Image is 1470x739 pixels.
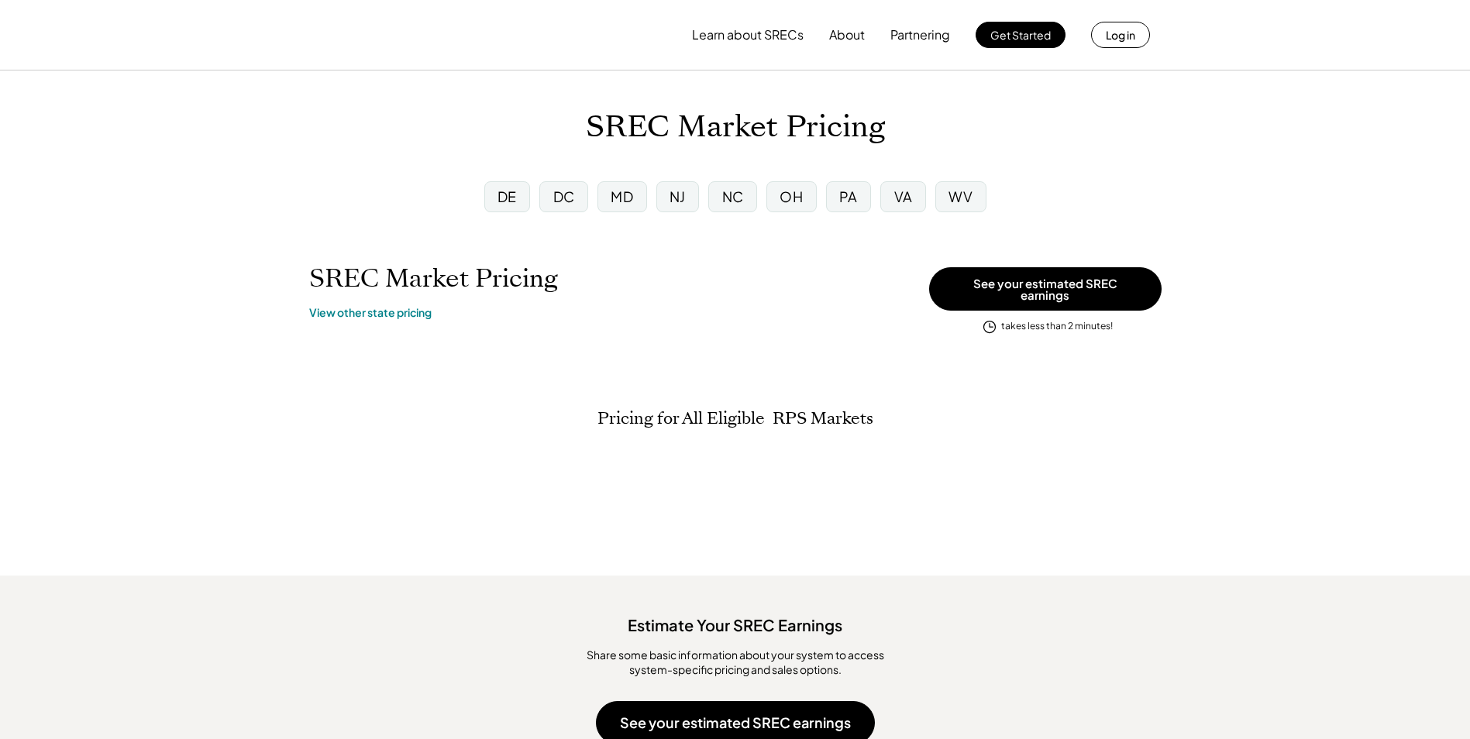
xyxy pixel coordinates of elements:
[1091,22,1150,48] button: Log in
[611,187,633,206] div: MD
[692,19,804,50] button: Learn about SRECs
[894,187,913,206] div: VA
[497,187,517,206] div: DE
[597,408,873,428] h2: Pricing for All Eligible RPS Markets
[15,607,1455,636] div: Estimate Your SREC Earnings
[976,22,1065,48] button: Get Started
[929,267,1162,311] button: See your estimated SREC earnings
[829,19,865,50] button: About
[780,187,803,206] div: OH
[553,187,575,206] div: DC
[586,109,885,146] h1: SREC Market Pricing
[321,9,449,61] img: yH5BAEAAAAALAAAAAABAAEAAAIBRAA7
[1001,320,1113,333] div: takes less than 2 minutes!
[565,648,906,678] div: ​Share some basic information about your system to access system-specific pricing and sales options.
[890,19,950,50] button: Partnering
[722,187,744,206] div: NC
[309,263,558,294] h1: SREC Market Pricing
[309,305,432,321] a: View other state pricing
[670,187,686,206] div: NJ
[839,187,858,206] div: PA
[948,187,973,206] div: WV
